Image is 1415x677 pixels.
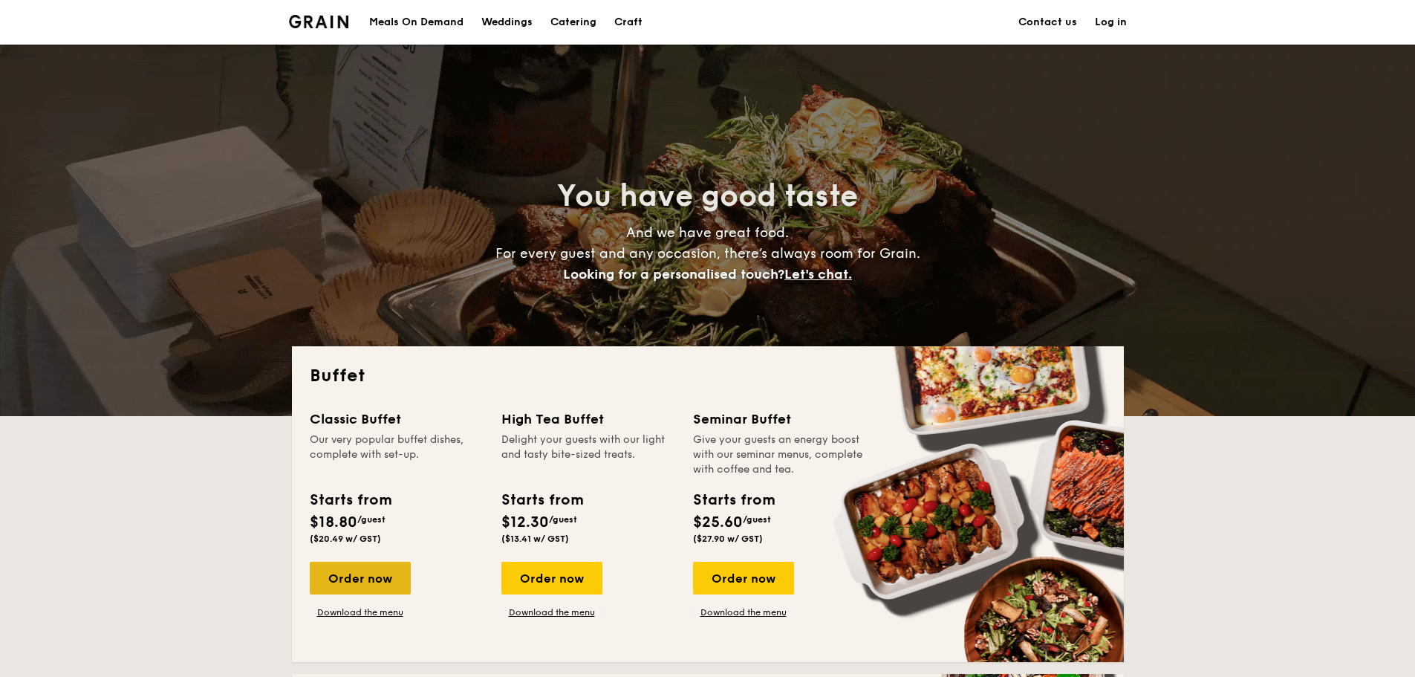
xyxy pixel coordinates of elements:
[549,514,577,525] span: /guest
[501,534,569,544] span: ($13.41 w/ GST)
[563,266,784,282] span: Looking for a personalised touch?
[693,606,794,618] a: Download the menu
[310,606,411,618] a: Download the menu
[501,514,549,531] span: $12.30
[501,433,675,477] div: Delight your guests with our light and tasty bite-sized treats.
[693,433,867,477] div: Give your guests an energy boost with our seminar menus, complete with coffee and tea.
[310,534,381,544] span: ($20.49 w/ GST)
[693,489,774,511] div: Starts from
[289,15,349,28] a: Logotype
[289,15,349,28] img: Grain
[501,489,582,511] div: Starts from
[693,562,794,595] div: Order now
[310,433,484,477] div: Our very popular buffet dishes, complete with set-up.
[310,489,391,511] div: Starts from
[784,266,852,282] span: Let's chat.
[310,364,1106,388] h2: Buffet
[501,562,602,595] div: Order now
[310,409,484,430] div: Classic Buffet
[557,178,858,214] span: You have good taste
[310,514,357,531] span: $18.80
[743,514,771,525] span: /guest
[501,606,602,618] a: Download the menu
[693,534,763,544] span: ($27.90 w/ GST)
[693,409,867,430] div: Seminar Buffet
[495,224,920,282] span: And we have great food. For every guest and any occasion, there’s always room for Grain.
[357,514,386,525] span: /guest
[310,562,411,595] div: Order now
[693,514,743,531] span: $25.60
[501,409,675,430] div: High Tea Buffet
